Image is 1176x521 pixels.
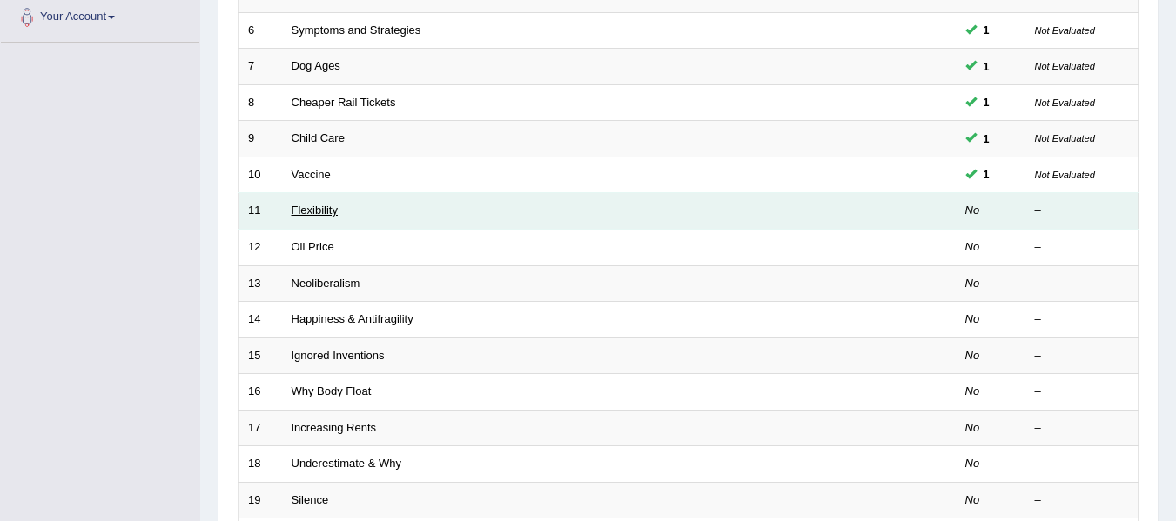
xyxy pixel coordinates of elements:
small: Not Evaluated [1035,97,1095,108]
div: – [1035,348,1129,364]
td: 14 [239,302,282,338]
a: Cheaper Rail Tickets [292,96,396,109]
a: Happiness & Antifragility [292,312,413,325]
td: 10 [239,157,282,193]
td: 17 [239,410,282,446]
td: 7 [239,49,282,85]
td: 13 [239,265,282,302]
td: 8 [239,84,282,121]
small: Not Evaluated [1035,61,1095,71]
small: Not Evaluated [1035,133,1095,144]
div: – [1035,203,1129,219]
a: Oil Price [292,240,334,253]
a: Silence [292,493,329,506]
td: 12 [239,229,282,265]
em: No [965,240,980,253]
em: No [965,277,980,290]
div: – [1035,311,1129,328]
td: 6 [239,12,282,49]
span: You can still take this question [977,130,997,148]
a: Why Body Float [292,384,372,397]
td: 9 [239,121,282,157]
span: You can still take this question [977,165,997,184]
td: 11 [239,193,282,230]
td: 18 [239,446,282,483]
td: 16 [239,374,282,411]
em: No [965,421,980,434]
small: Not Evaluated [1035,170,1095,180]
em: No [965,204,980,217]
a: Ignored Inventions [292,349,385,362]
div: – [1035,276,1129,292]
a: Vaccine [292,168,331,181]
td: 15 [239,337,282,374]
a: Dog Ages [292,59,340,72]
em: No [965,312,980,325]
a: Neoliberalism [292,277,360,290]
div: – [1035,492,1129,509]
small: Not Evaluated [1035,25,1095,36]
em: No [965,457,980,470]
a: Child Care [292,131,345,144]
a: Increasing Rents [292,421,377,434]
span: You can still take this question [977,21,997,39]
a: Flexibility [292,204,338,217]
div: – [1035,420,1129,437]
span: You can still take this question [977,57,997,76]
div: – [1035,456,1129,472]
a: Symptoms and Strategies [292,23,421,37]
em: No [965,384,980,397]
span: You can still take this question [977,93,997,111]
div: – [1035,384,1129,400]
em: No [965,493,980,506]
em: No [965,349,980,362]
a: Underestimate & Why [292,457,401,470]
div: – [1035,239,1129,256]
td: 19 [239,482,282,518]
